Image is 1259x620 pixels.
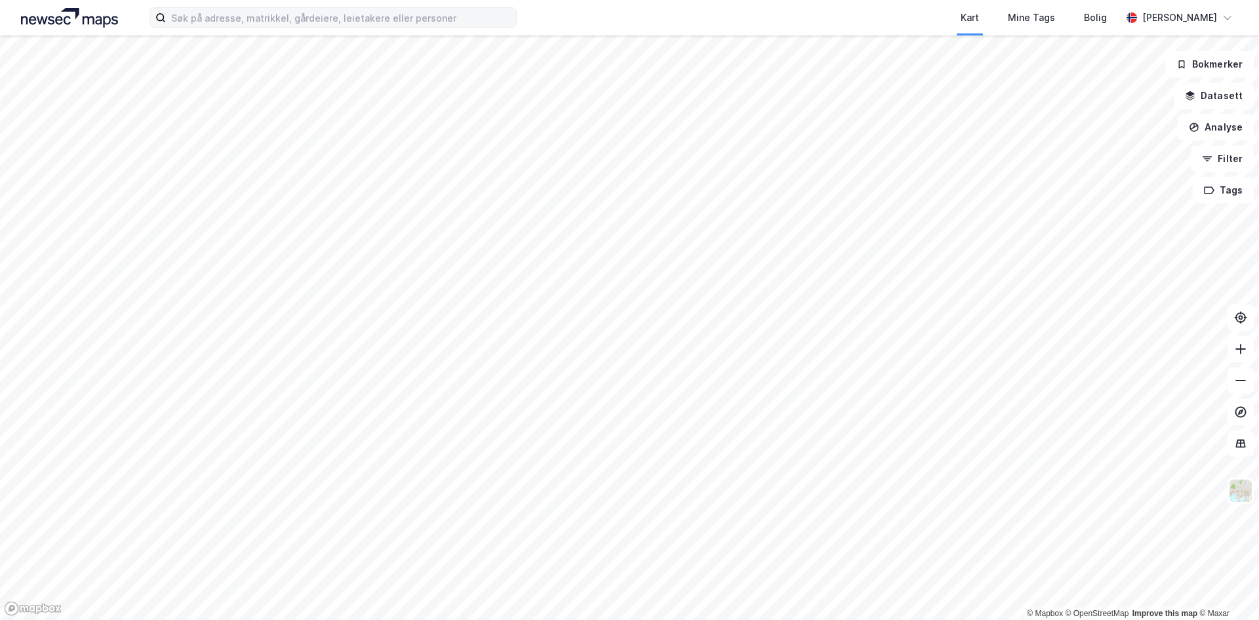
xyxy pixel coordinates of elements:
button: Tags [1193,177,1254,203]
a: OpenStreetMap [1066,609,1129,618]
button: Datasett [1174,83,1254,109]
div: [PERSON_NAME] [1142,10,1217,26]
div: Bolig [1084,10,1107,26]
img: Z [1228,478,1253,503]
div: Kart [961,10,979,26]
button: Analyse [1178,114,1254,140]
a: Mapbox homepage [4,601,62,616]
button: Bokmerker [1165,51,1254,77]
div: Mine Tags [1008,10,1055,26]
a: Mapbox [1027,609,1063,618]
iframe: Chat Widget [1193,557,1259,620]
img: logo.a4113a55bc3d86da70a041830d287a7e.svg [21,8,118,28]
button: Filter [1191,146,1254,172]
a: Improve this map [1132,609,1197,618]
input: Søk på adresse, matrikkel, gårdeiere, leietakere eller personer [166,8,516,28]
